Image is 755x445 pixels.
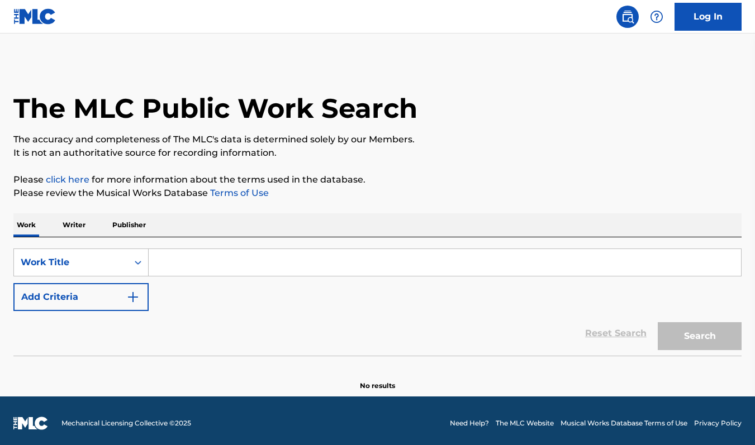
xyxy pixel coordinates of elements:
[360,367,395,391] p: No results
[650,10,663,23] img: help
[13,133,742,146] p: The accuracy and completeness of The MLC's data is determined solely by our Members.
[13,146,742,160] p: It is not an authoritative source for recording information.
[675,3,742,31] a: Log In
[13,417,48,430] img: logo
[13,92,417,125] h1: The MLC Public Work Search
[621,10,634,23] img: search
[496,418,554,428] a: The MLC Website
[694,418,742,428] a: Privacy Policy
[13,173,742,186] p: Please for more information about the terms used in the database.
[126,290,140,304] img: 9d2ae6d4665cec9f34b9.svg
[450,418,489,428] a: Need Help?
[109,213,149,237] p: Publisher
[13,186,742,200] p: Please review the Musical Works Database
[645,6,668,28] div: Help
[46,174,89,185] a: click here
[13,283,149,311] button: Add Criteria
[561,418,687,428] a: Musical Works Database Terms of Use
[21,256,121,269] div: Work Title
[616,6,639,28] a: Public Search
[61,418,191,428] span: Mechanical Licensing Collective © 2025
[59,213,89,237] p: Writer
[13,248,742,356] form: Search Form
[208,188,269,198] a: Terms of Use
[13,8,56,25] img: MLC Logo
[13,213,39,237] p: Work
